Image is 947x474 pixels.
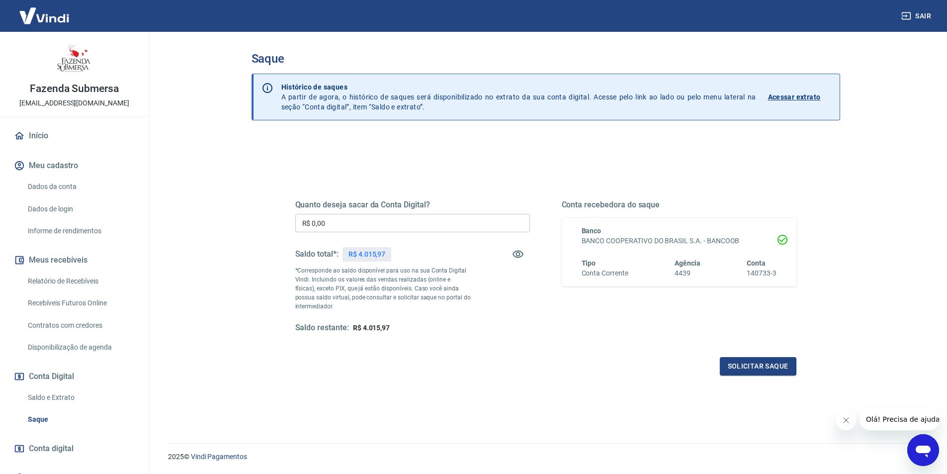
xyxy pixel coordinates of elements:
[6,7,84,15] span: Olá! Precisa de ajuda?
[281,82,756,92] p: Histórico de saques
[582,236,776,246] h6: BANCO COOPERATIVO DO BRASIL S.A. - BANCOOB
[12,155,137,177] button: Meu cadastro
[252,52,840,66] h3: Saque
[24,293,137,313] a: Recebíveis Futuros Online
[836,410,856,430] iframe: Fechar mensagem
[582,268,628,279] h6: Conta Corrente
[353,324,390,332] span: R$ 4.015,97
[675,259,700,267] span: Agência
[582,227,602,235] span: Banco
[747,268,776,279] h6: 140733-3
[24,177,137,197] a: Dados da conta
[348,249,385,260] p: R$ 4.015,97
[24,315,137,336] a: Contratos com credores
[562,200,796,210] h5: Conta recebedora do saque
[55,40,94,80] img: 52404b24-6097-4188-8ca2-5eb449504bfe.jpeg
[24,199,137,219] a: Dados de login
[24,387,137,408] a: Saldo e Extrato
[907,434,939,466] iframe: Botão para abrir a janela de mensagens
[899,7,935,25] button: Sair
[12,438,137,460] a: Conta digital
[768,92,821,102] p: Acessar extrato
[24,221,137,241] a: Informe de rendimentos
[675,268,700,279] h6: 4439
[191,453,247,461] a: Vindi Pagamentos
[29,442,74,456] span: Conta digital
[768,82,832,112] a: Acessar extrato
[295,323,349,333] h5: Saldo restante:
[12,0,77,31] img: Vindi
[12,125,137,147] a: Início
[747,259,766,267] span: Conta
[12,366,137,387] button: Conta Digital
[19,98,129,108] p: [EMAIL_ADDRESS][DOMAIN_NAME]
[281,82,756,112] p: A partir de agora, o histórico de saques será disponibilizado no extrato da sua conta digital. Ac...
[720,357,796,376] button: Solicitar saque
[30,84,119,94] p: Fazenda Submersa
[168,452,923,462] p: 2025 ©
[582,259,596,267] span: Tipo
[24,271,137,291] a: Relatório de Recebíveis
[24,337,137,358] a: Disponibilização de agenda
[12,249,137,271] button: Meus recebíveis
[24,409,137,430] a: Saque
[295,266,471,311] p: *Corresponde ao saldo disponível para uso na sua Conta Digital Vindi. Incluindo os valores das ve...
[295,200,530,210] h5: Quanto deseja sacar da Conta Digital?
[860,408,939,430] iframe: Mensagem da empresa
[295,249,339,259] h5: Saldo total*:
